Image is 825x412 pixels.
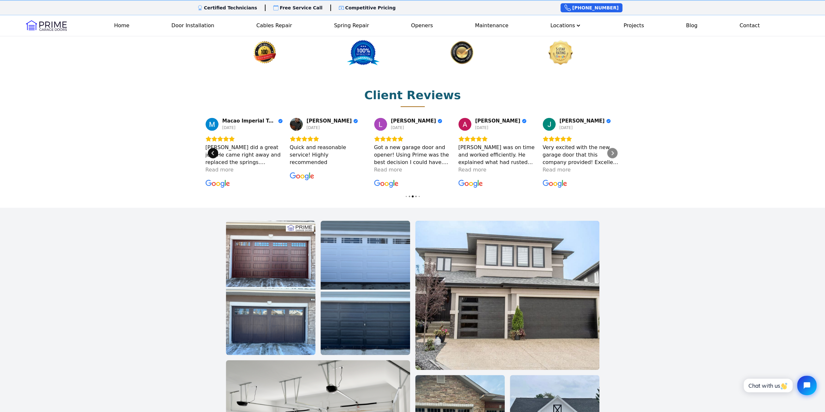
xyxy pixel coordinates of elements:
[374,166,402,173] div: Read more
[112,19,132,32] a: Home
[560,118,605,124] span: [PERSON_NAME]
[683,19,700,32] a: Blog
[511,40,610,65] img: Certified
[205,117,620,189] div: Carousel
[222,118,283,124] a: Review by Macao Imperial Tea ALBERTA
[621,19,646,32] a: Projects
[290,144,367,166] div: Quick and reasonable service! Highly recommended
[458,166,487,173] div: Read more
[475,118,526,124] a: Review by Alison MacIsaac
[560,118,611,124] a: Review by Joan Harkness
[438,119,442,123] div: Verified Customer
[560,3,622,12] a: [PHONE_NUMBER]
[413,40,511,65] img: Certified
[206,144,283,166] div: [PERSON_NAME] did a great job! He came right away and replaced the springs. Excellent work done! ...
[307,125,320,130] div: [DATE]
[206,118,218,131] img: Macao Imperial Tea ALBERTA
[607,148,618,158] div: Next
[307,118,358,124] a: Review by Vincent Angelo Ibasco
[374,144,451,166] div: Got a new garage door and opener! Using Prime was the best decision I could have. Not just that t...
[290,118,303,131] a: View on Google
[278,119,283,123] div: Verified Customer
[522,119,526,123] div: Verified Customer
[458,118,471,131] img: Alison MacIsaac
[222,118,277,124] span: Macao Imperial Tea [GEOGRAPHIC_DATA]
[415,221,599,370] img: garage door repair service calgary
[222,125,236,130] div: [DATE]
[606,119,611,123] div: Verified Customer
[543,166,571,173] div: Read more
[408,19,436,32] a: Openers
[475,118,520,124] span: [PERSON_NAME]
[374,179,399,189] a: View on Google
[391,125,404,130] div: [DATE]
[458,118,471,131] a: View on Google
[206,118,218,131] a: View on Google
[321,221,410,355] img: garage door installation calgary
[169,19,217,32] a: Door Installation
[364,89,461,102] h2: Client Reviews
[475,125,489,130] div: [DATE]
[314,40,413,65] img: 100% satisfation guaranteed
[737,370,822,401] iframe: Tidio Chat
[458,179,483,189] a: View on Google
[543,118,556,131] img: Joan Harkness
[206,166,234,173] div: Read more
[331,19,371,32] a: Spring Repair
[290,136,367,142] div: Rating: 5.0 out of 5
[206,136,283,142] div: Rating: 5.0 out of 5
[353,119,358,123] div: Verified Customer
[290,118,303,131] img: Vincent Angelo Ibasco
[543,179,567,189] a: View on Google
[290,171,314,182] a: View on Google
[208,148,218,158] div: Previous
[543,136,620,142] div: Rating: 5.0 out of 5
[345,5,396,11] p: Competitive Pricing
[560,125,573,130] div: [DATE]
[374,118,387,131] a: View on Google
[543,144,620,166] div: Very excited with the new garage door that this company provided! Excellent product and price and...
[280,5,323,11] p: Free Service Call
[391,118,436,124] span: [PERSON_NAME]
[458,144,536,166] div: [PERSON_NAME] was on time and worked efficiently. He explained what had rusted out and replaced t...
[472,19,511,32] a: Maintenance
[254,19,295,32] a: Cables Repair
[458,136,536,142] div: Rating: 5.0 out of 5
[307,118,352,124] span: [PERSON_NAME]
[216,40,314,65] img: 100% satisfation guaranteed
[26,20,67,31] img: Logo
[204,5,257,11] p: Certified Technicians
[206,179,230,189] a: View on Google
[543,118,556,131] a: View on Google
[737,19,762,32] a: Contact
[374,118,387,131] img: Lucy Chan
[391,118,442,124] a: Review by Lucy Chan
[226,221,315,355] img: garage door installation service calgary
[548,19,584,32] button: Locations
[374,136,451,142] div: Rating: 5.0 out of 5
